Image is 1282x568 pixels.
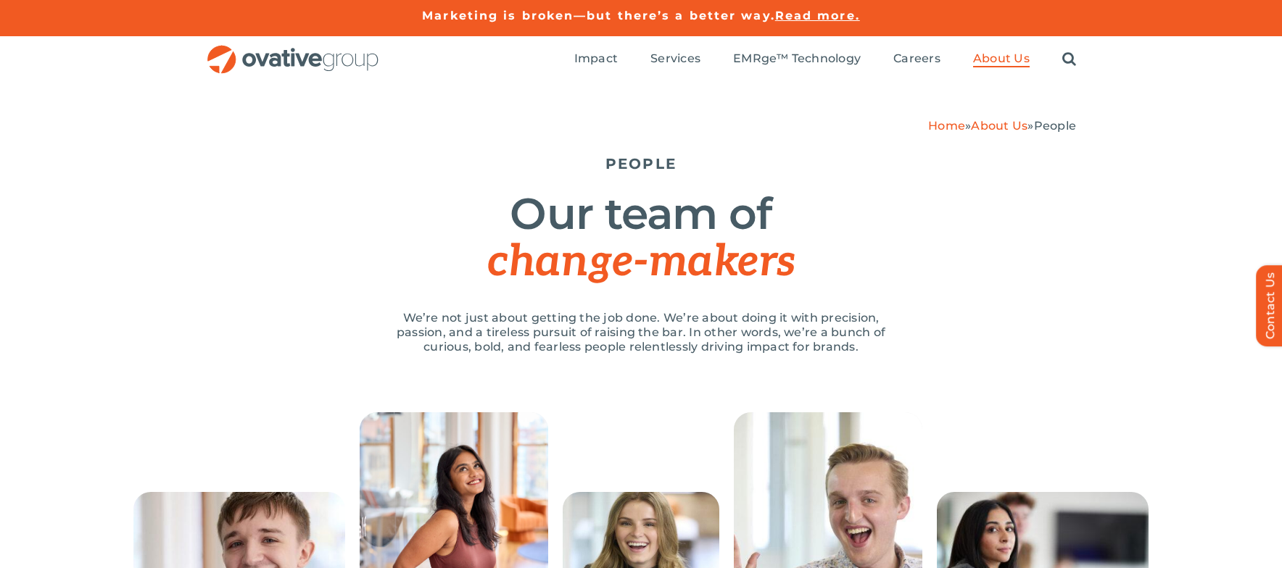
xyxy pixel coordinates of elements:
[973,51,1030,66] span: About Us
[206,191,1076,285] h1: Our team of
[574,51,618,67] a: Impact
[574,51,618,66] span: Impact
[971,119,1027,133] a: About Us
[380,311,902,354] p: We’re not just about getting the job done. We’re about doing it with precision, passion, and a ti...
[1034,119,1076,133] span: People
[973,51,1030,67] a: About Us
[928,119,965,133] a: Home
[733,51,861,67] a: EMRge™ Technology
[1062,51,1076,67] a: Search
[574,36,1076,83] nav: Menu
[487,236,795,288] span: change-makers
[928,119,1076,133] span: » »
[206,155,1076,172] h5: PEOPLE
[893,51,940,66] span: Careers
[650,51,700,67] a: Services
[422,9,775,22] a: Marketing is broken—but there’s a better way.
[206,43,380,57] a: OG_Full_horizontal_RGB
[893,51,940,67] a: Careers
[650,51,700,66] span: Services
[775,9,860,22] a: Read more.
[733,51,861,66] span: EMRge™ Technology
